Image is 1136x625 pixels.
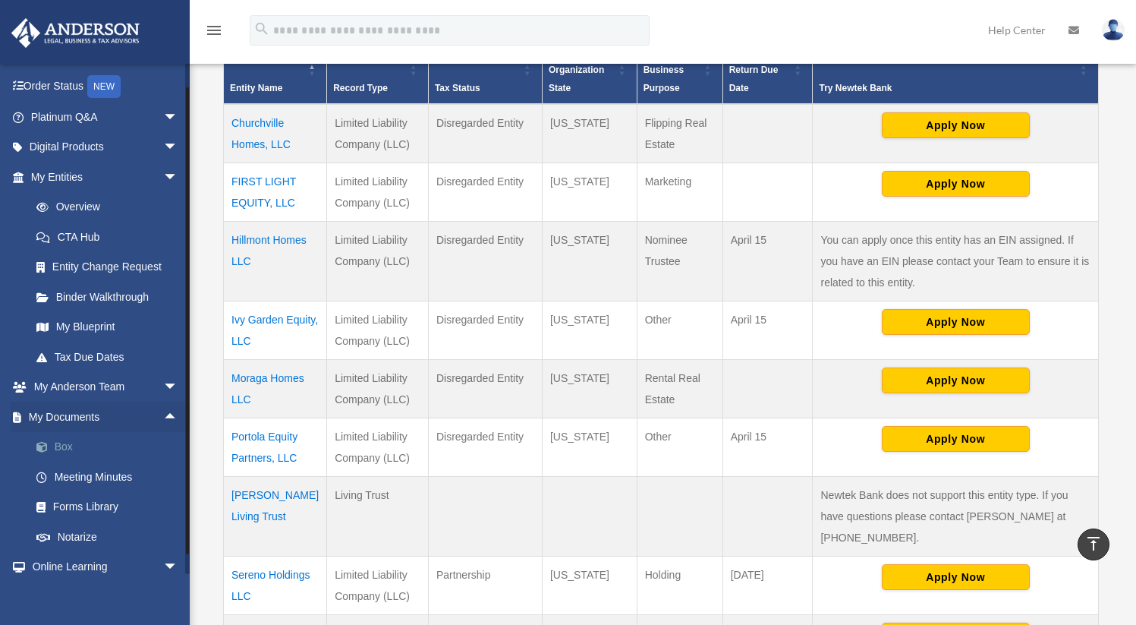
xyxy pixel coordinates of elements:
span: arrow_drop_down [163,132,194,163]
td: Limited Liability Company (LLC) [327,104,429,163]
a: My Entitiesarrow_drop_down [11,162,194,192]
td: Flipping Real Estate [637,104,722,163]
a: Online Learningarrow_drop_down [11,552,201,582]
td: [DATE] [722,556,813,614]
td: Other [637,301,722,359]
td: Sereno Holdings LLC [224,556,327,614]
td: Churchville Homes, LLC [224,104,327,163]
th: Record Type: Activate to sort [327,36,429,104]
th: Tax Status: Activate to sort [428,36,542,104]
a: Binder Walkthrough [21,282,194,312]
td: Rental Real Estate [637,359,722,418]
i: vertical_align_top [1084,535,1103,553]
button: Apply Now [882,368,1030,393]
a: My Anderson Teamarrow_drop_down [11,372,201,402]
td: [US_STATE] [542,104,637,163]
span: arrow_drop_down [163,162,194,193]
a: My Blueprint [21,312,194,342]
td: Moraga Homes LLC [224,359,327,418]
a: vertical_align_top [1078,529,1109,560]
td: FIRST LIGHT EQUITY, LLC [224,163,327,221]
img: User Pic [1102,19,1125,41]
span: arrow_drop_down [163,372,194,403]
td: [US_STATE] [542,301,637,359]
span: Tax Status [435,83,480,93]
a: Platinum Q&Aarrow_drop_down [11,102,201,132]
td: Limited Liability Company (LLC) [327,359,429,418]
td: Disregarded Entity [428,104,542,163]
td: Limited Liability Company (LLC) [327,301,429,359]
td: Disregarded Entity [428,359,542,418]
td: Partnership [428,556,542,614]
td: [PERSON_NAME] Living Trust [224,476,327,556]
td: [US_STATE] [542,221,637,301]
td: [US_STATE] [542,359,637,418]
button: Apply Now [882,112,1030,138]
span: Entity Name [230,83,282,93]
span: arrow_drop_down [163,102,194,133]
td: Limited Liability Company (LLC) [327,163,429,221]
span: Record Type [333,83,388,93]
th: Entity Name: Activate to invert sorting [224,36,327,104]
td: Living Trust [327,476,429,556]
button: Apply Now [882,171,1030,197]
td: [US_STATE] [542,556,637,614]
span: Federal Return Due Date [729,46,779,93]
button: Apply Now [882,309,1030,335]
th: Organization State: Activate to sort [542,36,637,104]
i: search [253,21,270,37]
td: Holding [637,556,722,614]
td: Limited Liability Company (LLC) [327,418,429,476]
td: Disregarded Entity [428,418,542,476]
button: Apply Now [882,564,1030,590]
a: Notarize [21,522,201,552]
a: menu [205,27,223,39]
td: Limited Liability Company (LLC) [327,556,429,614]
img: Anderson Advisors Platinum Portal [7,18,144,48]
a: Box [21,432,201,462]
td: April 15 [722,221,813,301]
td: Portola Equity Partners, LLC [224,418,327,476]
span: Business Purpose [644,65,684,93]
td: Disregarded Entity [428,221,542,301]
td: [US_STATE] [542,418,637,476]
td: Other [637,418,722,476]
a: Digital Productsarrow_drop_down [11,132,201,163]
span: arrow_drop_up [163,402,194,433]
td: Disregarded Entity [428,163,542,221]
td: April 15 [722,418,813,476]
th: Federal Return Due Date: Activate to sort [722,36,813,104]
a: CTA Hub [21,222,194,252]
div: Try Newtek Bank [819,79,1075,97]
td: Ivy Garden Equity, LLC [224,301,327,359]
td: Nominee Trustee [637,221,722,301]
td: Newtek Bank does not support this entity type. If you have questions please contact [PERSON_NAME]... [813,476,1099,556]
th: Try Newtek Bank : Activate to sort [813,36,1099,104]
a: Overview [21,192,186,223]
span: Organization State [549,65,604,93]
a: Meeting Minutes [21,462,201,492]
th: Business Purpose: Activate to sort [637,36,722,104]
a: Tax Due Dates [21,342,194,372]
div: NEW [87,75,121,98]
td: Limited Liability Company (LLC) [327,221,429,301]
span: arrow_drop_down [163,552,194,583]
td: Disregarded Entity [428,301,542,359]
td: Hillmont Homes LLC [224,221,327,301]
td: Marketing [637,163,722,221]
td: [US_STATE] [542,163,637,221]
button: Apply Now [882,426,1030,452]
td: You can apply once this entity has an EIN assigned. If you have an EIN please contact your Team t... [813,221,1099,301]
a: Order StatusNEW [11,71,201,103]
a: Forms Library [21,492,201,522]
td: April 15 [722,301,813,359]
a: Entity Change Request [21,252,194,283]
i: menu [205,21,223,39]
a: My Documentsarrow_drop_up [11,402,201,432]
